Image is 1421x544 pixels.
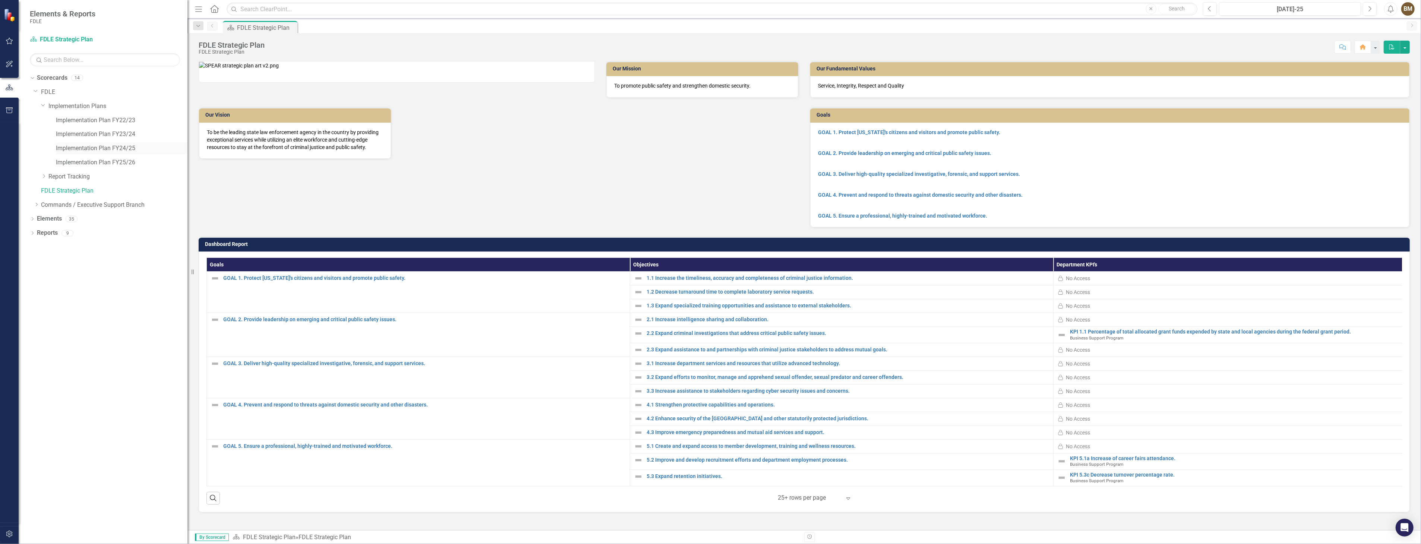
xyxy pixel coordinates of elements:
[41,88,187,97] a: FDLE
[299,534,351,541] div: FDLE Strategic Plan
[37,74,67,82] a: Scorecards
[630,469,1054,486] td: Double-Click to Edit Right Click for Context Menu
[818,129,1000,135] a: GOAL 1. Protect [US_STATE]'s citizens and visitors and promote public safety.
[1396,519,1414,537] div: Open Intercom Messenger
[1066,302,1090,310] div: No Access
[207,129,383,151] p: To be the leading state law enforcement agency in the country by providing exceptional services w...
[1066,275,1090,282] div: No Access
[207,272,630,313] td: Double-Click to Edit Right Click for Context Menu
[205,112,387,118] h3: Our Vision
[634,387,643,396] img: Not Defined
[207,439,630,486] td: Double-Click to Edit Right Click for Context Menu
[630,357,1054,370] td: Double-Click to Edit Right Click for Context Menu
[634,401,643,409] img: Not Defined
[207,313,630,357] td: Double-Click to Edit Right Click for Context Menu
[1066,288,1090,296] div: No Access
[647,275,1049,281] a: 1.1 Increase the timeliness, accuracy and completeness of criminal justice information.
[237,23,296,32] div: FDLE Strategic Plan
[1169,6,1185,12] span: Search
[223,402,626,408] a: GOAL 4. Prevent and respond to threats against domestic security and other disasters.
[818,150,991,156] strong: GOAL 2. Provide leadership on emerging and critical public safety issues.
[205,241,1406,247] h3: Dashboard Report
[1066,316,1090,323] div: No Access
[199,49,265,55] div: FDLE Strategic Plan
[195,534,229,541] span: By Scorecard
[647,474,1049,479] a: 5.3 Expand retention initiatives.
[630,299,1054,313] td: Double-Click to Edit Right Click for Context Menu
[630,313,1054,327] td: Double-Click to Edit Right Click for Context Menu
[634,414,643,423] img: Not Defined
[647,317,1049,322] a: 2.1 Increase intelligence sharing and collaboration.
[1066,346,1090,354] div: No Access
[1057,473,1066,482] img: Not Defined
[61,230,73,236] div: 9
[211,359,220,368] img: Not Defined
[634,428,643,437] img: Not Defined
[630,285,1054,299] td: Double-Click to Edit Right Click for Context Menu
[647,330,1049,336] a: 2.2 Expand criminal investigations that address critical public safety issues.
[207,357,630,398] td: Double-Click to Edit Right Click for Context Menu
[634,315,643,324] img: Not Defined
[56,130,187,139] a: Implementation Plan FY23/24
[1057,457,1066,466] img: Not Defined
[647,303,1049,309] a: 1.3 Expand specialized training opportunities and assistance to external stakeholders.
[613,66,795,72] h3: Our Mission
[817,112,1406,118] h3: Goals
[243,534,296,541] a: FDLE Strategic Plan
[630,370,1054,384] td: Double-Click to Edit Right Click for Context Menu
[48,173,187,181] a: Report Tracking
[647,388,1049,394] a: 3.3 Increase assistance to stakeholders regarding cyber security issues and concerns.
[223,361,626,366] a: GOAL 3. Deliver high-quality specialized investigative, forensic, and support services.
[227,3,1197,16] input: Search ClearPoint...
[233,533,799,542] div: »
[634,442,643,451] img: Not Defined
[30,9,95,18] span: Elements & Reports
[30,35,123,44] a: FDLE Strategic Plan
[1070,462,1123,467] span: Business Support Program
[1070,478,1123,483] span: Business Support Program
[634,345,643,354] img: Not Defined
[614,82,790,89] p: To promote public safety and strengthen domestic security.
[630,272,1054,285] td: Double-Click to Edit Right Click for Context Menu
[56,144,187,153] a: Implementation Plan FY24/25
[1066,388,1090,395] div: No Access
[56,158,187,167] a: Implementation Plan FY25/26
[1066,374,1090,381] div: No Access
[647,402,1049,408] a: 4.1 Strengthen protective capabilities and operations.
[634,301,643,310] img: Not Defined
[630,439,1054,453] td: Double-Click to Edit Right Click for Context Menu
[56,116,187,125] a: Implementation Plan FY22/23
[647,416,1049,421] a: 4.2 Enhance security of the [GEOGRAPHIC_DATA] and other statutorily protected jurisdictions.
[647,361,1049,366] a: 3.1 Increase department services and resources that utilize advanced technology.
[41,201,187,209] a: Commands / Executive Support Branch
[199,41,265,49] div: FDLE Strategic Plan
[630,398,1054,412] td: Double-Click to Edit Right Click for Context Menu
[223,317,626,322] a: GOAL 2. Provide leadership on emerging and critical public safety issues.
[1070,335,1123,341] span: Business Support Program
[1057,330,1066,339] img: Not Defined
[211,315,220,324] img: Not Defined
[817,66,1406,72] h3: Our Fundamental Values
[223,275,626,281] a: GOAL 1. Protect [US_STATE]'s citizens and visitors and promote public safety.
[1066,401,1090,409] div: No Access
[634,274,643,283] img: Not Defined
[634,288,643,297] img: Not Defined
[634,472,643,481] img: Not Defined
[647,430,1049,435] a: 4.3 Improve emergency preparedness and mutual aid services and support.
[647,443,1049,449] a: 5.1 Create and expand access to member development, training and wellness resources.
[37,229,58,237] a: Reports
[211,401,220,409] img: Not Defined
[818,171,1020,177] a: GOAL 3. Deliver high-quality specialized investigative, forensic, and support services.
[1066,415,1090,423] div: No Access
[1158,4,1196,14] button: Search
[818,192,1023,198] a: GOAL 4. Prevent and respond to threats against domestic security and other disasters.
[71,75,83,81] div: 14
[647,347,1049,352] a: 2.3 Expand assistance to and partnerships with criminal justice stakeholders to address mutual go...
[1219,2,1361,16] button: [DATE]-25
[634,456,643,465] img: Not Defined
[630,412,1054,426] td: Double-Click to Edit Right Click for Context Menu
[1401,2,1415,16] button: BM
[634,359,643,368] img: Not Defined
[634,373,643,382] img: Not Defined
[630,453,1054,469] td: Double-Click to Edit Right Click for Context Menu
